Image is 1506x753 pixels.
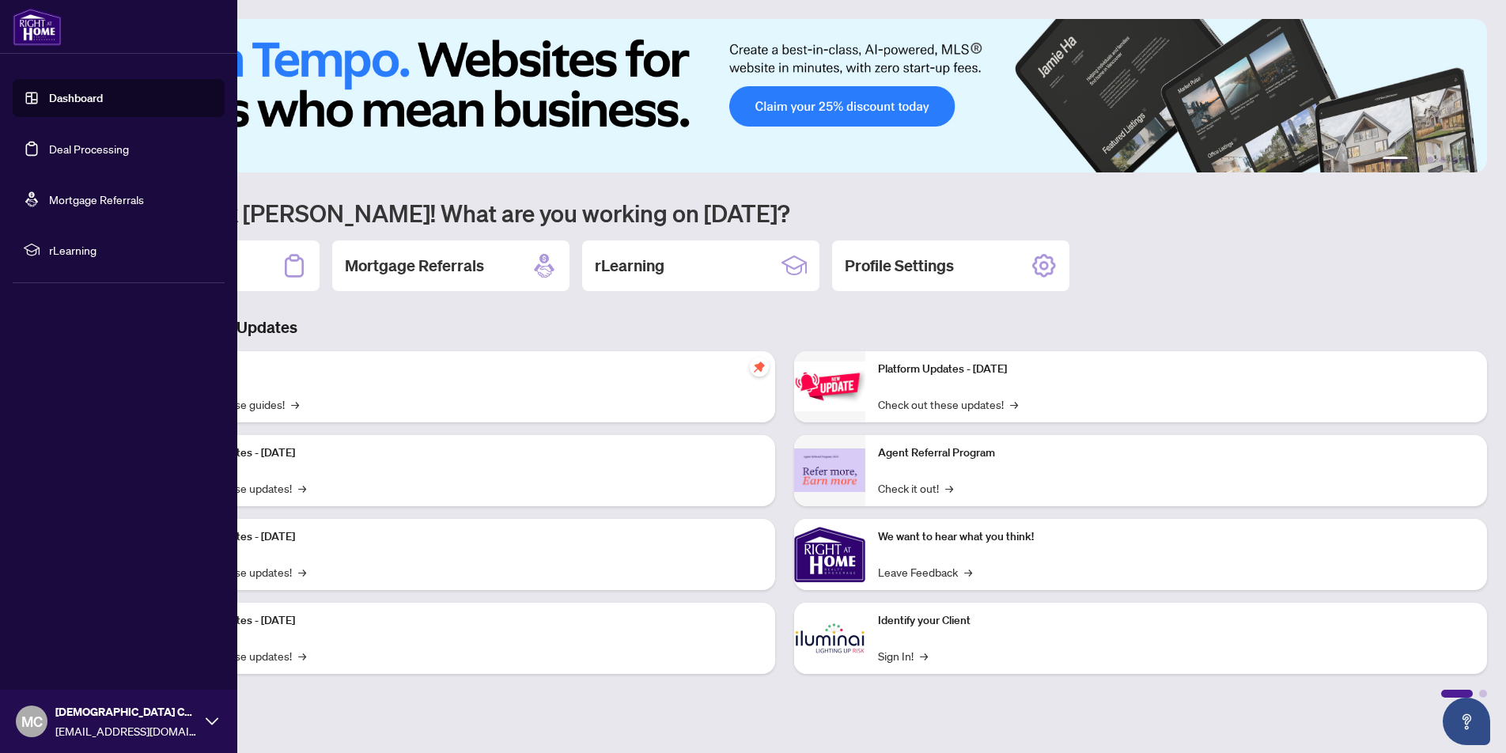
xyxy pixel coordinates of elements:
[166,361,762,378] p: Self-Help
[945,479,953,497] span: →
[964,563,972,581] span: →
[878,395,1018,413] a: Check out these updates!→
[878,479,953,497] a: Check it out!→
[878,528,1474,546] p: We want to hear what you think!
[920,647,928,664] span: →
[291,395,299,413] span: →
[794,361,865,411] img: Platform Updates - June 23, 2025
[166,612,762,630] p: Platform Updates - [DATE]
[82,19,1487,172] img: Slide 0
[298,563,306,581] span: →
[166,528,762,546] p: Platform Updates - [DATE]
[13,8,62,46] img: logo
[595,255,664,277] h2: rLearning
[82,316,1487,339] h3: Brokerage & Industry Updates
[878,445,1474,462] p: Agent Referral Program
[1414,157,1421,163] button: 2
[298,479,306,497] span: →
[55,722,198,740] span: [EMAIL_ADDRESS][DOMAIN_NAME]
[49,142,129,156] a: Deal Processing
[49,91,103,105] a: Dashboard
[1010,395,1018,413] span: →
[1383,157,1408,163] button: 1
[750,358,769,376] span: pushpin
[878,647,928,664] a: Sign In!→
[1452,157,1459,163] button: 5
[298,647,306,664] span: →
[1440,157,1446,163] button: 4
[1443,698,1490,745] button: Open asap
[878,563,972,581] a: Leave Feedback→
[55,703,198,721] span: [DEMOGRAPHIC_DATA] Contractor
[794,519,865,590] img: We want to hear what you think!
[1465,157,1471,163] button: 6
[845,255,954,277] h2: Profile Settings
[1427,157,1433,163] button: 3
[878,361,1474,378] p: Platform Updates - [DATE]
[49,241,214,259] span: rLearning
[166,445,762,462] p: Platform Updates - [DATE]
[794,448,865,492] img: Agent Referral Program
[794,603,865,674] img: Identify your Client
[345,255,484,277] h2: Mortgage Referrals
[21,710,43,732] span: MC
[878,612,1474,630] p: Identify your Client
[49,192,144,206] a: Mortgage Referrals
[82,198,1487,228] h1: Welcome back [PERSON_NAME]! What are you working on [DATE]?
